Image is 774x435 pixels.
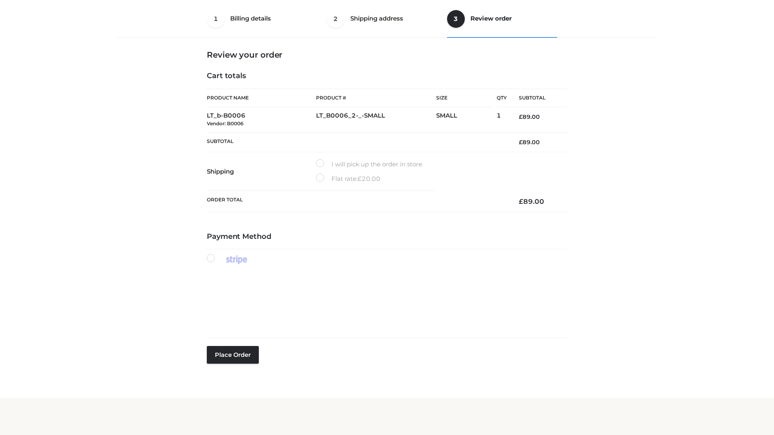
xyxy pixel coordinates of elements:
[436,107,497,133] td: SMALL
[207,50,567,60] h3: Review your order
[316,107,436,133] td: LT_B0006_2-_-SMALL
[436,89,493,107] th: Size
[316,159,423,170] label: I will pick up the order in store.
[519,113,540,120] bdi: 89.00
[519,197,544,205] bdi: 89.00
[519,197,523,205] span: £
[316,174,381,184] label: Flat rate:
[519,139,540,146] bdi: 89.00
[507,89,567,107] th: Subtotal
[207,72,567,81] h4: Cart totals
[207,120,243,126] small: Vendor: B0006
[207,89,316,107] th: Product Name
[316,89,436,107] th: Product #
[358,175,381,182] bdi: 20.00
[207,132,507,152] th: Subtotal
[497,89,507,107] th: Qty
[358,175,362,182] span: £
[497,107,507,133] td: 1
[519,139,522,146] span: £
[207,346,259,364] button: Place order
[207,232,567,241] h4: Payment Method
[519,113,522,120] span: £
[207,107,316,133] td: LT_b-B0006
[205,273,566,324] iframe: Secure payment input frame
[207,152,316,191] th: Shipping
[207,191,507,212] th: Order Total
